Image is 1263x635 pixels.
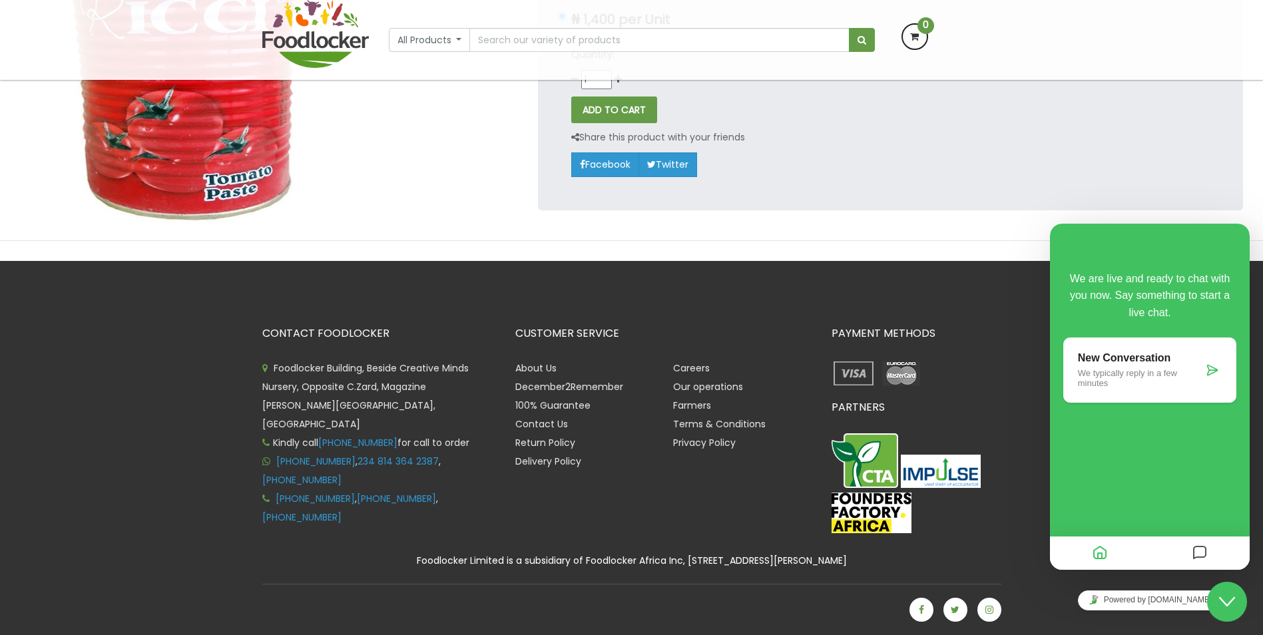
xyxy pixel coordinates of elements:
a: [PHONE_NUMBER] [276,492,355,505]
span: Foodlocker Building, Beside Creative Minds Nursery, Opposite C.Zard, Magazine [PERSON_NAME][GEOGR... [262,361,469,431]
a: [PHONE_NUMBER] [318,436,397,449]
iframe: chat widget [1050,224,1250,570]
iframe: chat widget [1050,585,1250,615]
img: FFA [832,493,911,534]
img: CTA [832,433,898,488]
span: 0 [917,17,934,34]
span: , , [262,492,438,524]
a: Delivery Policy [515,455,581,468]
a: December2Remember [515,380,623,393]
a: Farmers [673,399,711,412]
input: Search our variety of products [469,28,849,52]
a: [PHONE_NUMBER] [262,473,342,487]
h3: CONTACT FOODLOCKER [262,327,495,339]
a: Privacy Policy [673,436,736,449]
span: Kindly call for call to order [262,436,469,449]
div: Foodlocker Limited is a subsidiary of Foodlocker Africa Inc, [STREET_ADDRESS][PERSON_NAME] [252,553,1011,568]
a: 234 814 364 2387 [358,455,439,468]
a: Our operations [673,380,743,393]
img: Impulse [901,455,981,487]
a: Facebook [571,152,639,176]
img: payment [832,359,876,388]
p: Share this product with your friends [571,130,745,145]
a: 100% Guarantee [515,399,591,412]
a: Careers [673,361,710,375]
a: Return Policy [515,436,575,449]
h3: PAYMENT METHODS [832,327,1001,339]
a: [PHONE_NUMBER] [276,455,356,468]
a: Twitter [638,152,697,176]
h3: CUSTOMER SERVICE [515,327,812,339]
a: [PHONE_NUMBER] [357,492,436,505]
button: All Products [389,28,471,52]
span: , , [262,455,441,487]
a: [PHONE_NUMBER] [262,511,342,524]
button: ADD TO CART [571,97,657,123]
a: About Us [515,361,557,375]
h3: PARTNERS [832,401,1001,413]
iframe: chat widget [1207,582,1250,622]
img: payment [879,359,923,388]
a: Terms & Conditions [673,417,766,431]
a: Contact Us [515,417,568,431]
